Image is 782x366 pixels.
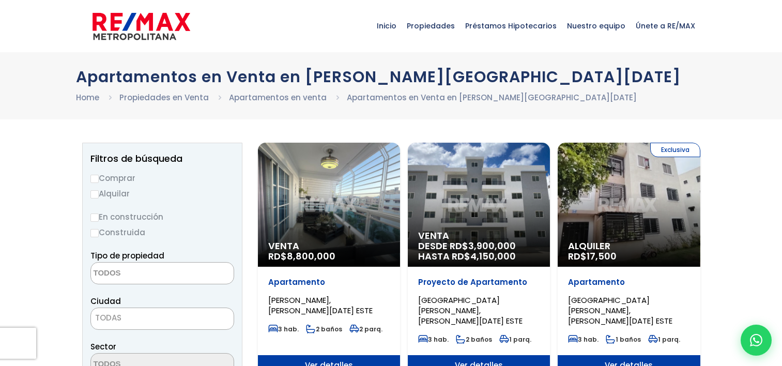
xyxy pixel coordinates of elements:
span: 1 parq. [499,335,531,344]
span: 17,500 [587,250,617,263]
h1: Apartamentos en Venta en [PERSON_NAME][GEOGRAPHIC_DATA][DATE] [76,68,707,86]
label: En construcción [90,210,234,223]
p: Apartamento [268,277,390,287]
span: RD$ [268,250,335,263]
span: DESDE RD$ [418,241,540,262]
span: 2 parq. [349,325,382,333]
input: Alquilar [90,190,99,199]
span: TODAS [95,312,121,323]
span: 2 baños [306,325,342,333]
span: Venta [268,241,390,251]
span: 8,800,000 [287,250,335,263]
span: 3 hab. [418,335,449,344]
span: 4,150,000 [470,250,516,263]
label: Alquilar [90,187,234,200]
span: [PERSON_NAME], [PERSON_NAME][DATE] ESTE [268,295,373,316]
img: remax-metropolitana-logo [93,11,190,42]
span: Sector [90,341,116,352]
a: Apartamentos en venta [229,92,327,103]
span: Exclusiva [650,143,700,157]
p: Apartamento [568,277,689,287]
label: Construida [90,226,234,239]
span: 3 hab. [568,335,599,344]
span: Tipo de propiedad [90,250,164,261]
input: Comprar [90,175,99,183]
span: 2 baños [456,335,492,344]
h2: Filtros de búsqueda [90,154,234,164]
textarea: Search [91,263,191,285]
span: RD$ [568,250,617,263]
span: Inicio [372,10,402,41]
span: Nuestro equipo [562,10,631,41]
span: Ciudad [90,296,121,307]
span: TODAS [91,311,234,325]
p: Proyecto de Apartamento [418,277,540,287]
span: [GEOGRAPHIC_DATA][PERSON_NAME], [PERSON_NAME][DATE] ESTE [568,295,672,326]
label: Comprar [90,172,234,185]
span: TODAS [90,308,234,330]
span: Propiedades [402,10,460,41]
span: [GEOGRAPHIC_DATA][PERSON_NAME], [PERSON_NAME][DATE] ESTE [418,295,523,326]
span: HASTA RD$ [418,251,540,262]
span: 3 hab. [268,325,299,333]
input: En construcción [90,213,99,222]
span: Venta [418,231,540,241]
a: Propiedades en Venta [119,92,209,103]
span: 1 baños [606,335,641,344]
span: 3,900,000 [468,239,516,252]
span: Únete a RE/MAX [631,10,700,41]
span: 1 parq. [648,335,680,344]
span: Alquiler [568,241,689,251]
a: Home [76,92,99,103]
span: Préstamos Hipotecarios [460,10,562,41]
li: Apartamentos en Venta en [PERSON_NAME][GEOGRAPHIC_DATA][DATE] [347,91,637,104]
input: Construida [90,229,99,237]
